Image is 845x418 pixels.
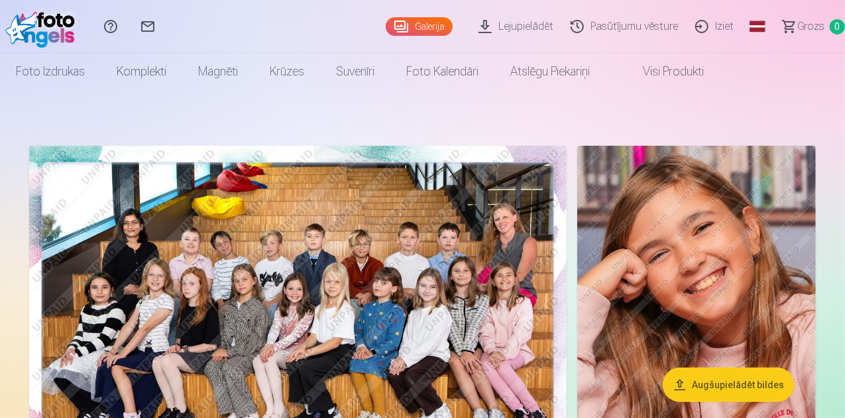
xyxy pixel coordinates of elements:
span: 0 [830,19,845,34]
a: Magnēti [182,53,254,90]
a: Komplekti [101,53,182,90]
img: /fa1 [5,5,82,48]
button: Augšupielādēt bildes [663,368,795,402]
a: Suvenīri [320,53,390,90]
a: Galerija [386,17,453,36]
a: Krūzes [254,53,320,90]
a: Atslēgu piekariņi [494,53,606,90]
a: Visi produkti [606,53,720,90]
span: Grozs [797,19,824,34]
a: Foto kalendāri [390,53,494,90]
